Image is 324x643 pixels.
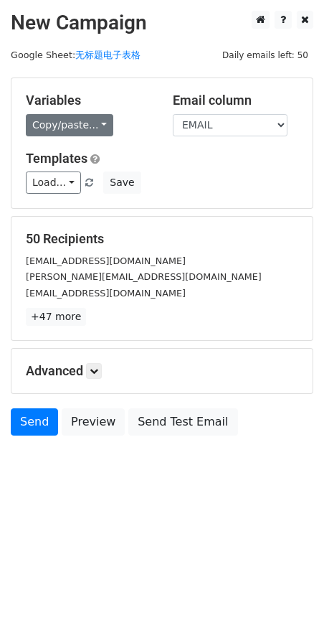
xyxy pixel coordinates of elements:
[26,151,87,166] a: Templates
[26,231,298,247] h5: 50 Recipients
[26,114,113,136] a: Copy/paste...
[26,288,186,299] small: [EMAIL_ADDRESS][DOMAIN_NAME]
[173,93,298,108] h5: Email column
[62,408,125,436] a: Preview
[11,408,58,436] a: Send
[26,271,262,282] small: [PERSON_NAME][EMAIL_ADDRESS][DOMAIN_NAME]
[26,93,151,108] h5: Variables
[252,574,324,643] div: 聊天小组件
[11,50,140,60] small: Google Sheet:
[26,363,298,379] h5: Advanced
[103,172,140,194] button: Save
[217,47,313,63] span: Daily emails left: 50
[26,255,186,266] small: [EMAIL_ADDRESS][DOMAIN_NAME]
[75,50,140,60] a: 无标题电子表格
[11,11,313,35] h2: New Campaign
[128,408,237,436] a: Send Test Email
[26,172,81,194] a: Load...
[217,50,313,60] a: Daily emails left: 50
[26,308,86,326] a: +47 more
[252,574,324,643] iframe: Chat Widget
